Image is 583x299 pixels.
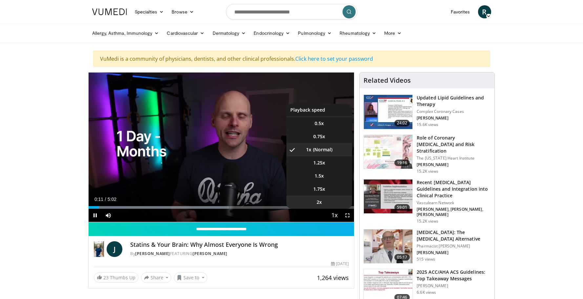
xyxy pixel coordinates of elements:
[89,206,354,209] div: Progress Bar
[89,209,102,222] button: Pause
[364,229,490,264] a: 05:17 [MEDICAL_DATA]: The [MEDICAL_DATA] Alternative Pharmacist [PERSON_NAME] [PERSON_NAME] 515 v...
[135,251,170,256] a: [PERSON_NAME]
[306,146,311,153] span: 1x
[317,199,322,205] span: 2x
[394,120,410,126] span: 24:02
[108,197,116,202] span: 5:02
[417,156,490,161] p: The [US_STATE] Heart Institute
[294,27,336,40] a: Pulmonology
[417,95,490,108] h3: Updated Lipid Guidelines and Therapy
[364,95,490,129] a: 24:02 Updated Lipid Guidelines and Therapy Complex Coronary Cases [PERSON_NAME] 15.6K views
[417,122,438,127] p: 15.6K views
[394,204,410,211] span: 59:01
[417,283,490,288] p: [PERSON_NAME]
[88,27,163,40] a: Allergy, Asthma, Immunology
[417,169,438,174] p: 15.2K views
[168,5,198,18] a: Browse
[364,179,490,224] a: 59:01 Recent [MEDICAL_DATA] Guidelines and Integration into Clinical Practice Vasculearn Network ...
[174,272,207,283] button: Save to
[394,160,410,166] span: 19:16
[94,272,138,283] a: 23 Thumbs Up
[417,162,490,167] p: [PERSON_NAME]
[380,27,406,40] a: More
[417,269,490,282] h3: 2025 ACC/AHA ACS Guidelines: Top Takeaway Messages
[94,197,103,202] span: 0:11
[315,173,324,179] span: 1.5x
[130,241,349,248] h4: Statins & Your Brain: Why Almost Everyone Is Wrong
[364,135,412,169] img: 1efa8c99-7b8a-4ab5-a569-1c219ae7bd2c.150x105_q85_crop-smart_upscale.jpg
[364,76,411,84] h4: Related Videos
[107,241,122,257] a: J
[478,5,491,18] a: R
[226,4,357,20] input: Search topics, interventions
[328,209,341,222] button: Playback Rate
[417,179,490,199] h3: Recent [MEDICAL_DATA] Guidelines and Integration into Clinical Practice
[313,186,325,192] span: 1.75x
[295,55,373,62] a: Click here to set your password
[417,116,490,121] p: [PERSON_NAME]
[364,95,412,129] img: 77f671eb-9394-4acc-bc78-a9f077f94e00.150x105_q85_crop-smart_upscale.jpg
[141,272,172,283] button: Share
[313,160,325,166] span: 1.25x
[315,120,324,127] span: 0.5x
[447,5,474,18] a: Favorites
[193,251,227,256] a: [PERSON_NAME]
[105,197,106,202] span: /
[163,27,208,40] a: Cardiovascular
[94,241,104,257] img: Dr. Jordan Rennicke
[417,257,435,262] p: 515 views
[364,229,412,264] img: ce9609b9-a9bf-4b08-84dd-8eeb8ab29fc6.150x105_q85_crop-smart_upscale.jpg
[364,135,490,174] a: 19:16 Role of Coronary [MEDICAL_DATA] and Risk Stratification The [US_STATE] Heart Institute [PER...
[417,200,490,205] p: Vasculearn Network
[209,27,250,40] a: Dermatology
[417,109,490,114] p: Complex Coronary Cases
[102,209,115,222] button: Mute
[89,73,354,222] video-js: Video Player
[394,254,410,261] span: 05:17
[93,51,490,67] div: VuMedi is a community of physicians, dentists, and other clinical professionals.
[331,261,349,267] div: [DATE]
[417,219,438,224] p: 15.2K views
[131,5,168,18] a: Specialties
[313,133,325,140] span: 0.75x
[417,250,490,255] p: [PERSON_NAME]
[417,244,490,249] p: Pharmacist [PERSON_NAME]
[364,180,412,214] img: 87825f19-cf4c-4b91-bba1-ce218758c6bb.150x105_q85_crop-smart_upscale.jpg
[417,229,490,242] h3: [MEDICAL_DATA]: The [MEDICAL_DATA] Alternative
[130,251,349,257] div: By FEATURING
[417,135,490,154] h3: Role of Coronary [MEDICAL_DATA] and Risk Stratification
[417,207,490,217] p: [PERSON_NAME], [PERSON_NAME], [PERSON_NAME]
[103,274,109,281] span: 23
[250,27,294,40] a: Endocrinology
[341,209,354,222] button: Fullscreen
[92,9,127,15] img: VuMedi Logo
[336,27,380,40] a: Rheumatology
[417,290,436,295] p: 6.6K views
[317,274,349,282] span: 1,264 views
